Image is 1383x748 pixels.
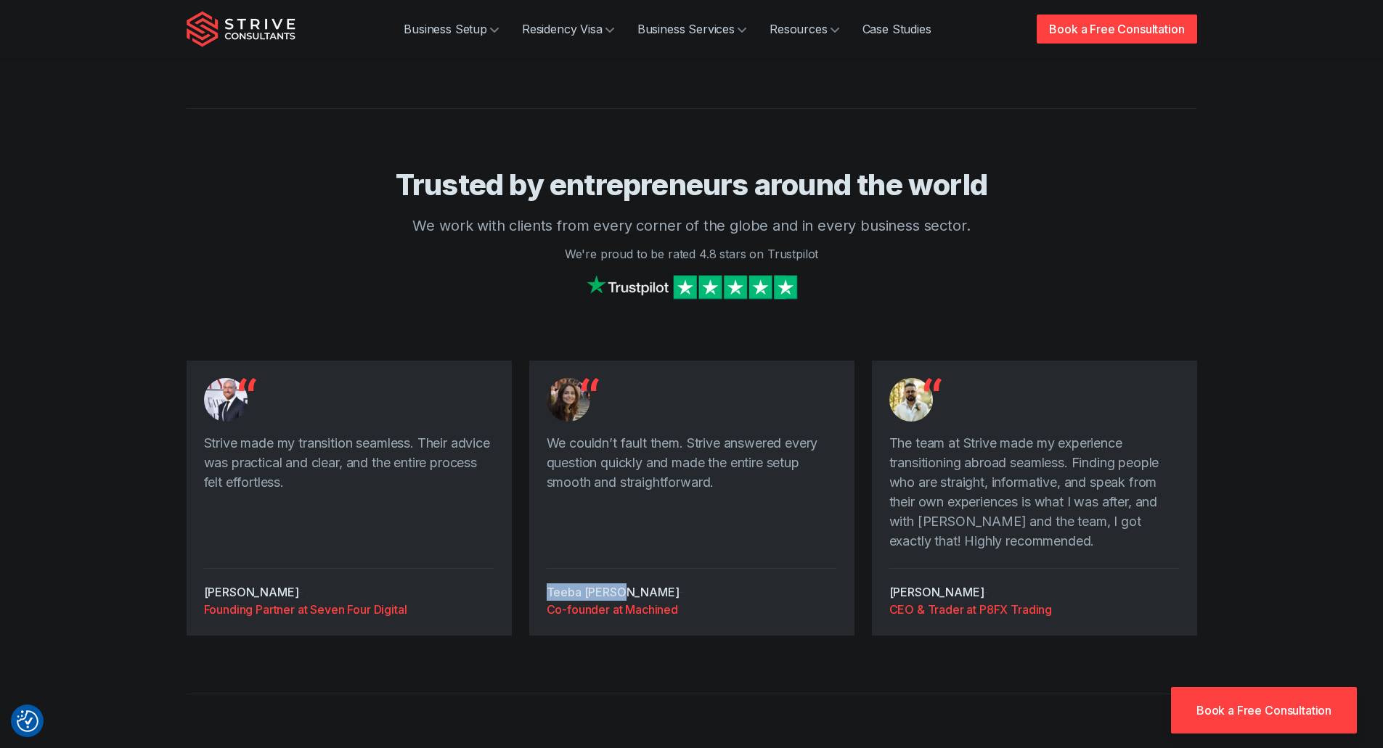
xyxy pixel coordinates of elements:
[17,710,38,732] button: Consent Preferences
[547,601,837,618] a: Co-founder at Machined
[583,271,801,303] img: Strive on Trustpilot
[204,433,494,492] p: Strive made my transition seamless. Their advice was practical and clear, and the entire process ...
[889,378,933,422] img: Testimonial from Priyesh Dusara
[187,245,1197,263] p: We're proud to be rated 4.8 stars on Trustpilot
[1037,15,1196,44] a: Book a Free Consultation
[187,167,1197,203] h3: Trusted by entrepreneurs around the world
[17,710,38,732] img: Revisit consent button
[889,568,1180,618] div: -
[889,433,1180,551] p: The team at Strive made my experience transitioning abroad seamless. Finding people who are strai...
[758,15,851,44] a: Resources
[547,585,680,599] cite: Teeba [PERSON_NAME]
[204,585,299,599] cite: [PERSON_NAME]
[204,568,494,618] div: -
[851,15,943,44] a: Case Studies
[547,568,837,618] div: -
[510,15,626,44] a: Residency Visa
[889,601,1180,618] a: CEO & Trader at P8FX Trading
[626,15,758,44] a: Business Services
[547,378,590,422] img: Testimonial from Teeba Bosnic
[547,433,837,492] p: We couldn’t fault them. Strive answered every question quickly and made the entire setup smooth a...
[1171,687,1357,733] a: Book a Free Consultation
[204,378,248,422] img: Testimonial from Mathew Graham
[187,215,1197,237] p: We work with clients from every corner of the globe and in every business sector.
[889,585,984,599] cite: [PERSON_NAME]
[392,15,510,44] a: Business Setup
[187,11,295,47] img: Strive Consultants
[204,601,494,618] a: Founding Partner at Seven Four Digital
